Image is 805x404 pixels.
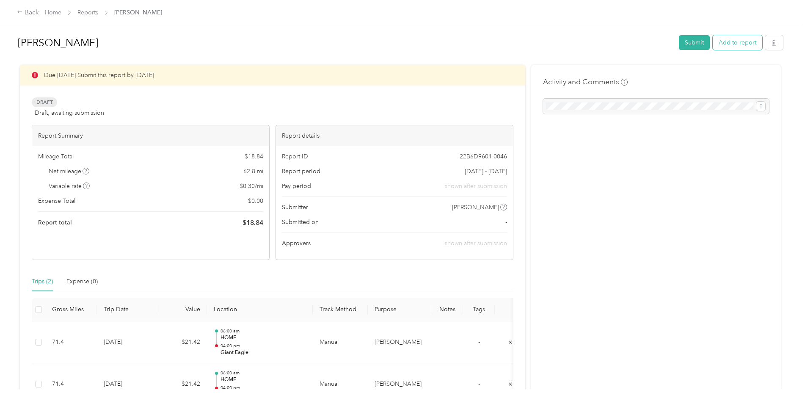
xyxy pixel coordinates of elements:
[282,218,319,227] span: Submitted on
[45,298,97,321] th: Gross Miles
[17,8,39,18] div: Back
[465,167,507,176] span: [DATE] - [DATE]
[368,298,431,321] th: Purpose
[431,298,463,321] th: Notes
[32,277,53,286] div: Trips (2)
[45,9,61,16] a: Home
[713,35,762,50] button: Add to report
[38,196,75,205] span: Expense Total
[276,125,513,146] div: Report details
[77,9,98,16] a: Reports
[452,203,499,212] span: [PERSON_NAME]
[221,349,306,357] p: Giant Eagle
[313,321,368,364] td: Manual
[679,35,710,50] button: Submit
[313,298,368,321] th: Track Method
[156,298,207,321] th: Value
[97,321,156,364] td: [DATE]
[478,338,480,346] span: -
[240,182,263,191] span: $ 0.30 / mi
[243,167,263,176] span: 62.8 mi
[505,218,507,227] span: -
[478,380,480,387] span: -
[282,167,320,176] span: Report period
[18,33,673,53] h1: Miranda Nau
[758,357,805,404] iframe: Everlance-gr Chat Button Frame
[282,152,308,161] span: Report ID
[460,152,507,161] span: 22B6D9601-0046
[49,182,90,191] span: Variable rate
[49,167,90,176] span: Net mileage
[221,343,306,349] p: 04:00 pm
[20,65,525,86] div: Due [DATE]. Submit this report by [DATE]
[221,385,306,391] p: 04:00 pm
[221,334,306,342] p: HOME
[221,328,306,334] p: 06:00 am
[282,239,311,248] span: Approvers
[97,298,156,321] th: Trip Date
[156,321,207,364] td: $21.42
[248,196,263,205] span: $ 0.00
[221,376,306,384] p: HOME
[221,370,306,376] p: 06:00 am
[368,321,431,364] td: Acosta
[114,8,162,17] span: [PERSON_NAME]
[32,97,57,107] span: Draft
[243,218,263,228] span: $ 18.84
[35,108,104,117] span: Draft, awaiting submission
[282,203,308,212] span: Submitter
[282,182,311,191] span: Pay period
[543,77,628,87] h4: Activity and Comments
[66,277,98,286] div: Expense (0)
[45,321,97,364] td: 71.4
[445,182,507,191] span: shown after submission
[32,125,269,146] div: Report Summary
[463,298,495,321] th: Tags
[207,298,313,321] th: Location
[245,152,263,161] span: $ 18.84
[38,152,74,161] span: Mileage Total
[445,240,507,247] span: shown after submission
[38,218,72,227] span: Report total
